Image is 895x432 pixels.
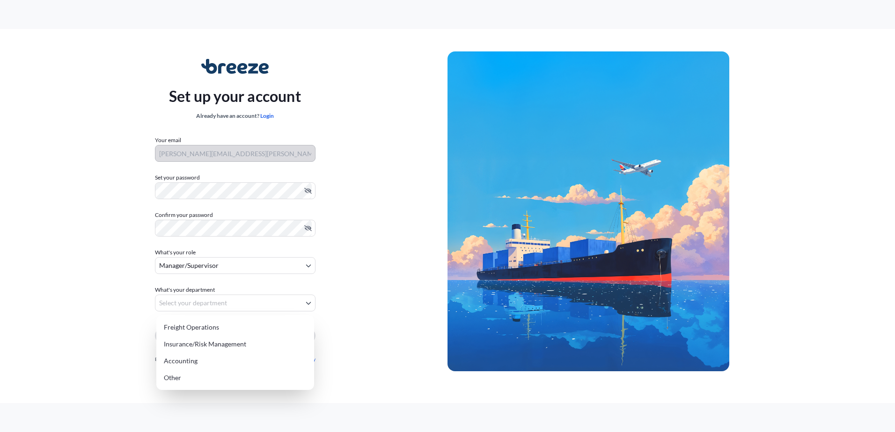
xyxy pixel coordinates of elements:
[304,224,312,232] button: Hide password
[160,353,310,369] div: Accounting
[160,336,310,353] div: Insurance/Risk Management
[160,319,310,336] div: Freight Operations
[304,187,312,194] button: Hide password
[160,369,310,386] div: Other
